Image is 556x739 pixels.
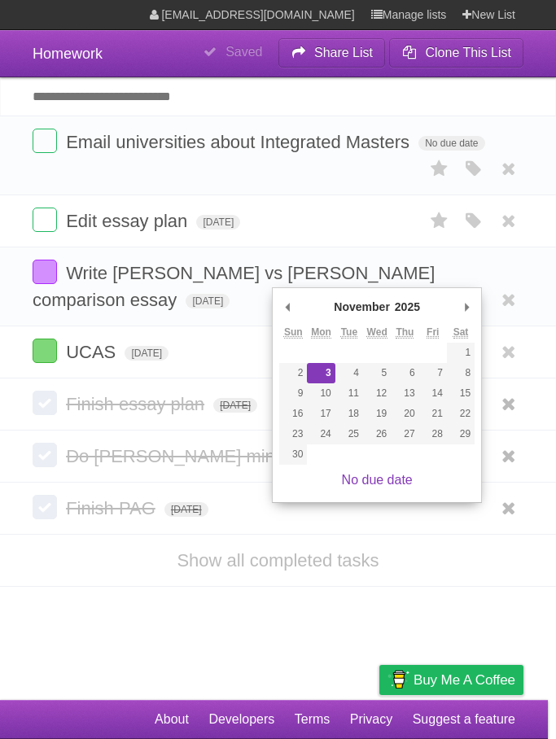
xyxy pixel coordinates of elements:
label: Star task [424,286,455,313]
abbr: Monday [311,326,331,339]
button: 15 [447,383,475,404]
a: Developers [208,704,274,735]
span: Email universities about Integrated Masters [66,132,414,152]
b: Share List [314,46,373,59]
button: 4 [335,363,363,383]
button: 8 [447,363,475,383]
button: 26 [363,424,391,444]
abbr: Wednesday [367,326,387,339]
a: Terms [295,704,331,735]
abbr: Sunday [284,326,303,339]
label: Star task [424,208,455,234]
button: 13 [391,383,418,404]
span: Edit essay plan [66,211,191,231]
button: Next Month [458,295,475,319]
button: 11 [335,383,363,404]
button: Share List [278,38,386,68]
label: Done [33,129,57,153]
button: 7 [419,363,447,383]
button: 28 [419,424,447,444]
span: [DATE] [196,215,240,230]
span: Finish essay plan [66,394,208,414]
button: 5 [363,363,391,383]
button: Clone This List [389,38,523,68]
button: 18 [335,404,363,424]
img: Buy me a coffee [387,666,409,693]
button: 23 [279,424,307,444]
button: 24 [307,424,335,444]
abbr: Thursday [396,326,414,339]
button: 2 [279,363,307,383]
a: Show all completed tasks [177,550,379,571]
button: 1 [447,343,475,363]
a: About [155,704,189,735]
span: Homework [33,46,103,62]
button: 17 [307,404,335,424]
span: [DATE] [186,294,230,308]
label: Done [33,391,57,415]
label: Done [33,443,57,467]
button: 22 [447,404,475,424]
button: 20 [391,404,418,424]
button: 29 [447,424,475,444]
button: 14 [419,383,447,404]
button: 6 [391,363,418,383]
span: Write [PERSON_NAME] vs [PERSON_NAME] comparison essay [33,263,435,310]
abbr: Saturday [453,326,469,339]
abbr: Friday [427,326,439,339]
button: 16 [279,404,307,424]
span: Do [PERSON_NAME] mind map [66,446,329,466]
span: [DATE] [164,502,208,517]
button: 12 [363,383,391,404]
button: 30 [279,444,307,465]
a: Suggest a feature [413,704,515,735]
label: Done [33,339,57,363]
button: 21 [419,404,447,424]
span: [DATE] [213,398,257,413]
label: Done [33,260,57,284]
a: Buy me a coffee [379,665,523,695]
abbr: Tuesday [341,326,357,339]
a: No due date [342,473,413,487]
button: 27 [391,424,418,444]
div: November [331,295,392,319]
button: 25 [335,424,363,444]
span: [DATE] [125,346,169,361]
button: Previous Month [279,295,296,319]
button: 19 [363,404,391,424]
label: Star task [424,155,455,182]
span: Buy me a coffee [414,666,515,694]
span: No due date [418,136,484,151]
div: 2025 [392,295,422,319]
b: Saved [225,45,262,59]
button: 10 [307,383,335,404]
a: Privacy [350,704,392,735]
label: Done [33,208,57,232]
label: Done [33,495,57,519]
b: Clone This List [425,46,511,59]
button: 9 [279,383,307,404]
button: 3 [307,363,335,383]
span: Finish PAG [66,498,160,518]
span: UCAS [66,342,120,362]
